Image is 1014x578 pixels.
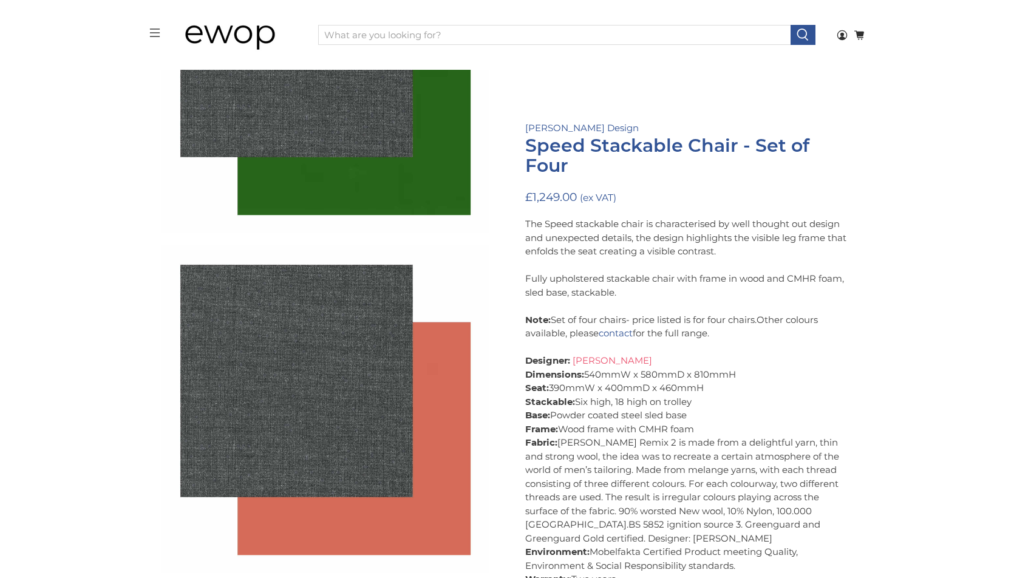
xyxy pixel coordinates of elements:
span: £1,249.00 [525,190,577,204]
strong: Base: [525,409,550,421]
span: for the full range. [633,327,709,339]
strong: Frame: [525,423,558,435]
strong: Designer: [525,355,570,366]
a: contact [599,327,633,339]
a: Johanson Design Office Speed Stackable Chair Set of Four Salmon Pink [161,245,489,573]
a: [PERSON_NAME] Design [525,122,639,134]
input: What are you looking for? [318,25,791,46]
a: [PERSON_NAME] [573,355,652,366]
strong: Seat: [525,382,549,393]
strong: Environment: [525,546,590,557]
span: BS 5852 ignition source 3 [628,518,741,530]
strong: Dimensions: [525,369,584,380]
strong: Stackable: [525,396,575,407]
span: Mobelfakta Certified Product meeting Quality, Environment & Social Responsibility standards. [525,546,798,571]
h1: Speed Stackable Chair - Set of Four [525,135,853,177]
small: (ex VAT) [580,192,616,203]
strong: Note: [525,314,551,325]
strong: Fabric: [525,437,557,448]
